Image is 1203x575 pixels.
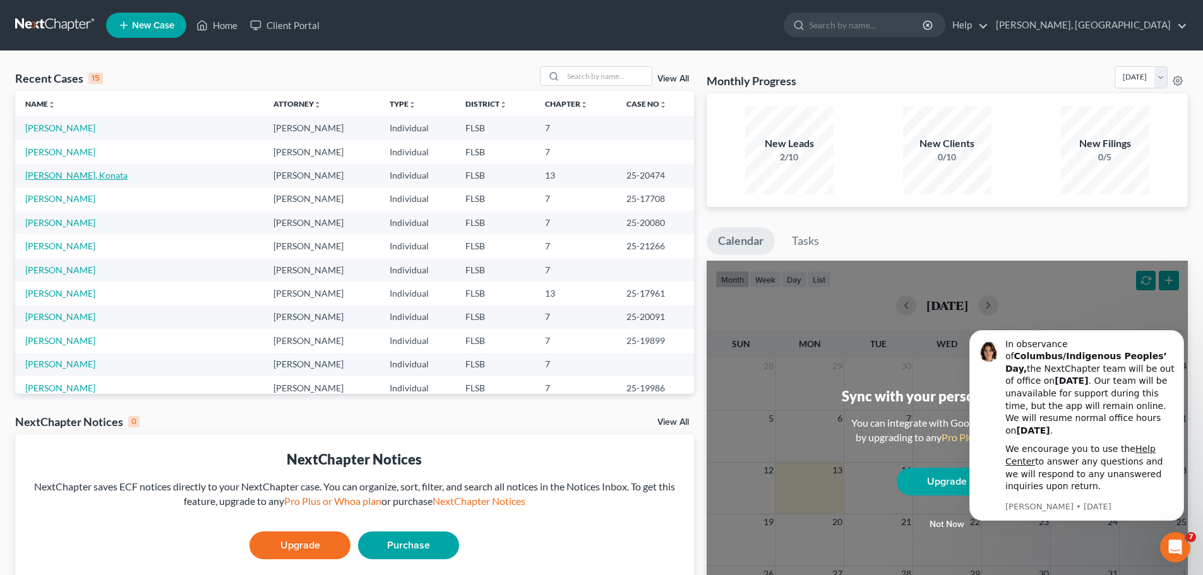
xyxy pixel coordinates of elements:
div: You can integrate with Google, Outlook, iCal by upgrading to any [846,416,1048,445]
span: New Case [132,21,174,30]
td: Individual [380,211,456,234]
span: 7 [1186,532,1196,542]
td: [PERSON_NAME] [263,258,380,282]
a: [PERSON_NAME] [25,311,95,322]
td: 13 [535,282,616,305]
div: Sync with your personal calendar [842,386,1052,406]
a: [PERSON_NAME], Konata [25,170,128,181]
td: 7 [535,305,616,329]
div: NextChapter Notices [15,414,140,429]
td: 7 [535,140,616,163]
td: [PERSON_NAME] [263,140,380,163]
td: Individual [380,140,456,163]
td: Individual [380,305,456,329]
a: [PERSON_NAME] [25,382,95,393]
i: unfold_more [580,101,588,109]
td: FLSB [455,234,535,258]
a: Help [946,14,988,37]
a: [PERSON_NAME] [25,122,95,133]
a: Pro Plus or Whoa plan [942,431,1039,443]
td: FLSB [455,163,535,187]
td: [PERSON_NAME] [263,376,380,400]
div: 15 [88,73,103,84]
td: 7 [535,329,616,352]
td: Individual [380,353,456,376]
i: unfold_more [48,101,56,109]
div: 0 [128,416,140,427]
td: 25-20091 [616,305,694,329]
div: 0/5 [1061,151,1149,163]
div: 2/10 [745,151,834,163]
td: 7 [535,258,616,282]
a: [PERSON_NAME], [GEOGRAPHIC_DATA] [990,14,1187,37]
div: New Filings [1061,136,1149,151]
div: 0/10 [903,151,991,163]
td: [PERSON_NAME] [263,282,380,305]
td: [PERSON_NAME] [263,116,380,139]
td: 25-20080 [616,211,694,234]
i: unfold_more [409,101,416,109]
iframe: Intercom notifications message [950,326,1203,569]
a: [PERSON_NAME] [25,335,95,346]
a: [PERSON_NAME] [25,359,95,369]
div: New Leads [745,136,834,151]
td: FLSB [455,329,535,352]
a: Attorneyunfold_more [273,99,321,109]
td: Individual [380,234,456,258]
td: [PERSON_NAME] [263,187,380,211]
td: [PERSON_NAME] [263,234,380,258]
a: [PERSON_NAME] [25,240,95,251]
div: New Clients [903,136,991,151]
td: FLSB [455,140,535,163]
td: Individual [380,258,456,282]
a: [PERSON_NAME] [25,264,95,275]
a: Districtunfold_more [465,99,507,109]
td: Individual [380,116,456,139]
td: Individual [380,376,456,400]
a: [PERSON_NAME] [25,288,95,299]
td: FLSB [455,282,535,305]
td: 25-17961 [616,282,694,305]
td: FLSB [455,376,535,400]
i: unfold_more [659,101,667,109]
td: FLSB [455,211,535,234]
a: Case Nounfold_more [626,99,667,109]
a: [PERSON_NAME] [25,193,95,204]
a: Upgrade [249,531,350,559]
td: 7 [535,234,616,258]
a: View All [657,418,689,427]
td: 7 [535,116,616,139]
a: Chapterunfold_more [545,99,588,109]
td: Individual [380,329,456,352]
td: 7 [535,376,616,400]
div: NextChapter Notices [25,449,684,469]
td: [PERSON_NAME] [263,305,380,329]
a: NextChapter Notices [433,495,525,507]
td: Individual [380,163,456,187]
td: [PERSON_NAME] [263,353,380,376]
td: 13 [535,163,616,187]
a: Home [190,14,244,37]
a: [PERSON_NAME] [25,146,95,157]
button: Not now [897,512,998,537]
td: 25-19986 [616,376,694,400]
input: Search by name... [809,13,925,37]
td: [PERSON_NAME] [263,163,380,187]
a: Calendar [707,227,775,255]
td: FLSB [455,353,535,376]
div: NextChapter saves ECF notices directly to your NextChapter case. You can organize, sort, filter, ... [25,480,684,509]
i: unfold_more [314,101,321,109]
h3: Monthly Progress [707,73,796,88]
td: FLSB [455,116,535,139]
a: View All [657,74,689,83]
input: Search by name... [563,67,652,85]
